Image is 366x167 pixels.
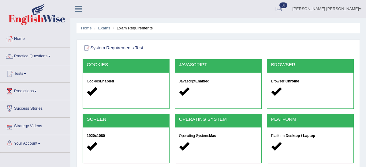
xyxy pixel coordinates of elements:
h5: Platform: [271,134,350,138]
h2: System Requirements Test [83,44,251,52]
h5: Browser: [271,79,350,83]
strong: Desktop / Laptop [286,134,315,138]
a: Success Stories [0,100,70,116]
li: Exam Requirements [111,25,153,31]
a: Your Account [0,135,70,150]
strong: 1920x1080 [87,134,105,138]
h2: OPERATING SYSTEM [179,117,258,122]
h2: BROWSER [271,62,350,67]
h5: Operating System: [179,134,258,138]
h2: SCREEN [87,117,165,122]
h2: JAVASCRIPT [179,62,258,67]
a: Exams [98,26,110,30]
span: 58 [279,2,287,8]
a: Predictions [0,83,70,98]
strong: Enabled [100,79,114,83]
h5: Javascript [179,79,258,83]
h2: COOKIES [87,62,165,67]
strong: Chrome [286,79,299,83]
a: Home [0,30,70,46]
a: Home [81,26,92,30]
strong: Mac [209,134,216,138]
a: Tests [0,65,70,81]
strong: Enabled [195,79,209,83]
h5: Cookies [87,79,165,83]
a: Practice Questions [0,48,70,63]
a: Strategy Videos [0,118,70,133]
h2: PLATFORM [271,117,350,122]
